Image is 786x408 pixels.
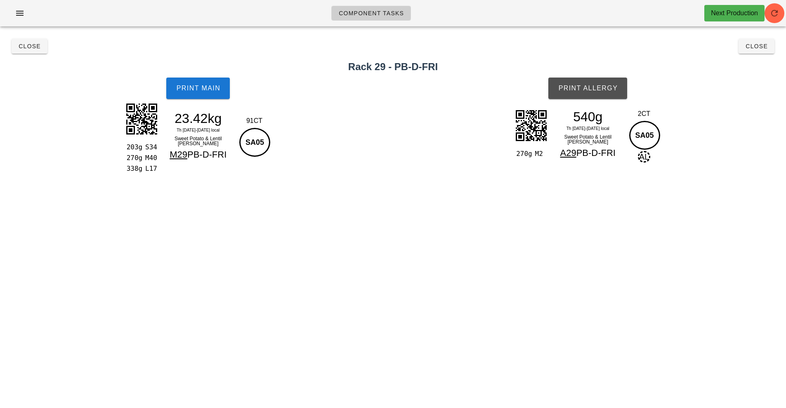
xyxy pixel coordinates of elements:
div: 203g [125,142,142,153]
button: Print Allergy [548,78,627,99]
img: JsQlKwzT1kQuawTXk2ISnY5h76AjDgiT4jLEIcAAAAAElFTkSuQmCC [510,105,552,146]
div: M2 [532,149,549,159]
div: 23.42kg [162,112,234,125]
div: Sweet Potato & Lentil [PERSON_NAME] [552,133,624,146]
span: Th [DATE]-[DATE] local [177,128,220,132]
div: SA05 [239,128,270,157]
span: AL [638,151,650,163]
div: M40 [142,153,159,163]
span: Print Main [176,85,220,92]
span: A29 [560,148,576,158]
div: SA05 [629,121,660,150]
div: S34 [142,142,159,153]
button: Close [12,39,47,54]
h2: Rack 29 - PB-D-FRI [5,59,781,74]
span: Component Tasks [338,10,404,17]
button: Close [739,39,774,54]
span: PB-D-FRI [187,149,227,160]
div: 2CT [627,109,661,119]
div: 270g [125,153,142,163]
span: Print Allergy [558,85,618,92]
span: Th [DATE]-[DATE] local [566,126,609,131]
div: 270g [515,149,531,159]
div: Next Production [711,8,758,18]
span: Close [745,43,768,50]
div: Sweet Potato & Lentil [PERSON_NAME] [162,134,234,148]
div: L17 [142,163,159,174]
span: M29 [170,149,187,160]
img: L7DqdEHtQIputLggMxURmQ0iBgM0EAjaxCSF3JIQULStBxN52WbamERm0mbYlQ0KIRWDxHGLdsVrb6ZRsFnVuICwOU69OOpsT... [121,98,162,139]
a: Component Tasks [331,6,411,21]
button: Print Main [166,78,230,99]
div: 338g [125,163,142,174]
div: 540g [552,111,624,123]
span: Close [18,43,41,50]
div: 91CT [237,116,271,126]
span: PB-D-FRI [576,148,616,158]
